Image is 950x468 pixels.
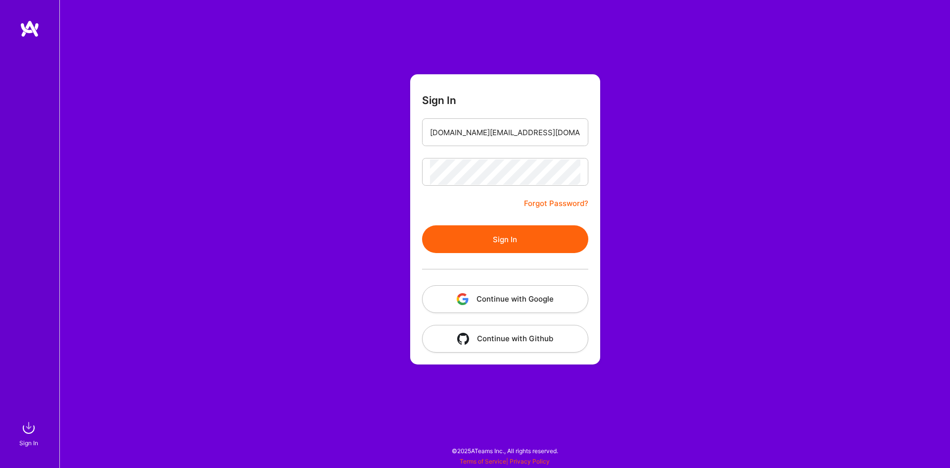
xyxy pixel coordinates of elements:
[510,458,550,465] a: Privacy Policy
[457,333,469,345] img: icon
[59,438,950,463] div: © 2025 ATeams Inc., All rights reserved.
[422,94,456,106] h3: Sign In
[460,458,550,465] span: |
[422,325,588,353] button: Continue with Github
[430,120,580,145] input: Email...
[21,418,39,448] a: sign inSign In
[422,285,588,313] button: Continue with Google
[19,418,39,438] img: sign in
[524,198,588,209] a: Forgot Password?
[457,293,469,305] img: icon
[20,20,40,38] img: logo
[19,438,38,448] div: Sign In
[422,225,588,253] button: Sign In
[460,458,506,465] a: Terms of Service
